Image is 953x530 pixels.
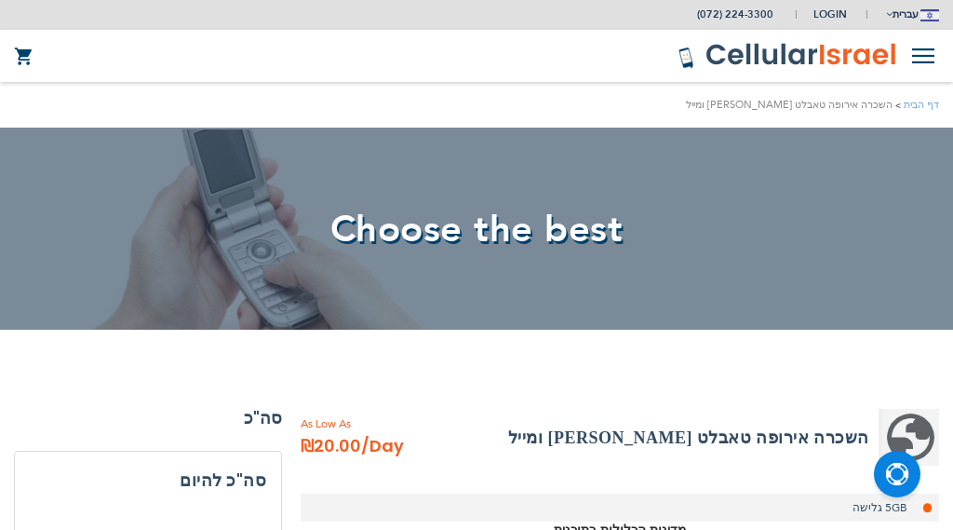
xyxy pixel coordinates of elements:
h2: השכרה אירופה טאבלט [PERSON_NAME] ומייל [508,424,869,452]
li: השכרה אירופה טאבלט [PERSON_NAME] ומייל [686,96,904,114]
h3: סה"כ להיום [30,467,266,495]
span: As Low As [301,415,454,432]
a: דף הבית [904,98,939,112]
img: Jerusalem [920,9,939,21]
strong: סה"כ [14,404,282,432]
button: עברית [884,1,939,28]
li: 5GB גלישה [301,494,939,522]
span: Choose the best [330,204,624,255]
span: /Day [361,432,404,460]
img: השכרה אירופה טאבלט וייז ומייל [882,409,939,466]
span: Login [813,7,847,21]
a: (072) 224-3300 [697,7,773,21]
img: לוגו סלולר ישראל [678,42,898,70]
img: Toggle Menu [912,48,934,63]
span: ₪20.00 [301,432,404,460]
